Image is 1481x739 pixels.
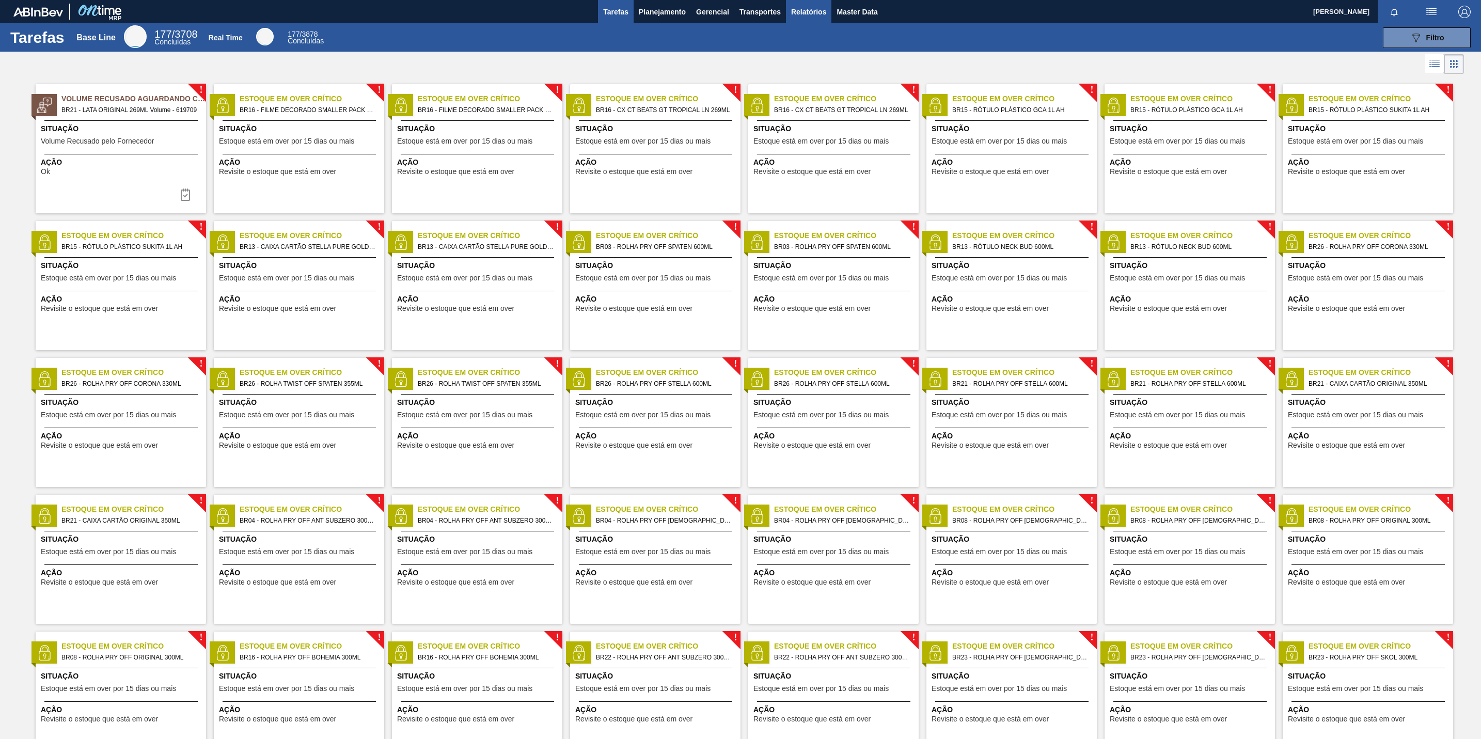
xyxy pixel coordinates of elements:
span: Revisite o estoque que está em over [397,578,514,586]
span: Ação [41,568,203,578]
span: ! [912,223,915,231]
span: Estoque em Over Crítico [596,367,740,378]
img: icon-task-complete [179,188,192,201]
button: Notificações [1378,5,1411,19]
span: Revisite o estoque que está em over [575,578,692,586]
span: Estoque em Over Crítico [952,93,1097,104]
span: Revisite o estoque que está em over [41,578,158,586]
span: BR15 - RÓTULO PLÁSTICO SUKITA 1L AH [1309,104,1445,116]
span: Estoque em Over Crítico [418,230,562,241]
span: Ação [575,157,738,168]
span: Estoque está em over por 15 dias ou mais [575,274,711,282]
span: Estoque está em over por 15 dias ou mais [753,274,889,282]
span: Revisite o estoque que está em over [575,305,692,312]
span: Master Data [837,6,877,18]
img: status [1106,98,1121,113]
span: Ação [397,294,560,305]
span: Revisite o estoque que está em over [753,442,871,449]
span: ! [556,223,559,231]
span: Estoque em Over Crítico [596,93,740,104]
span: Transportes [739,6,781,18]
span: Revisite o estoque que está em over [1110,305,1227,312]
span: Revisite o estoque que está em over [932,578,1049,586]
span: Estoque em Over Crítico [1309,641,1453,652]
img: status [1106,645,1121,661]
img: status [571,645,587,661]
span: Estoque em Over Crítico [952,504,1097,515]
img: status [215,508,230,524]
span: ! [199,223,202,231]
span: Situação [932,123,1094,134]
span: ! [1090,86,1093,94]
span: Estoque em Over Crítico [596,230,740,241]
span: Estoque em Over Crítico [240,504,384,515]
span: Ação [219,431,382,442]
span: Ação [41,294,203,305]
span: Ação [753,431,916,442]
span: ! [377,360,381,368]
span: Estoque em Over Crítico [1309,93,1453,104]
img: status [393,234,408,250]
span: Estoque está em over por 15 dias ou mais [397,137,532,145]
span: ! [734,497,737,505]
div: Completar tarefa: 29942465 [173,184,198,205]
span: BR16 - CX CT BEATS GT TROPICAL LN 269ML [596,104,732,116]
span: Revisite o estoque que está em over [397,168,514,176]
span: Revisite o estoque que está em over [575,442,692,449]
span: Situação [41,123,203,134]
span: BR21 - CAIXA CARTÃO ORIGINAL 350ML [61,515,198,526]
span: Revisite o estoque que está em over [753,168,871,176]
span: Ação [1288,294,1451,305]
span: Situação [219,123,382,134]
span: Situação [1288,123,1451,134]
span: Situação [1110,397,1272,408]
img: status [37,508,52,524]
span: BR08 - ROLHA PRY OFF BRAHMA 300ML [1130,515,1267,526]
button: icon-task-complete [173,184,198,205]
span: ! [734,360,737,368]
span: Situação [1288,397,1451,408]
span: Estoque está em over por 15 dias ou mais [219,274,354,282]
span: Estoque em Over Crítico [61,504,206,515]
span: Ação [397,568,560,578]
span: Estoque em Over Crítico [1309,504,1453,515]
span: Revisite o estoque que está em over [41,305,158,312]
span: Ação [753,157,916,168]
span: Situação [575,260,738,271]
span: ! [199,497,202,505]
span: Estoque está em over por 15 dias ou mais [1110,137,1245,145]
span: Estoque em Over Crítico [774,641,919,652]
img: status [1106,371,1121,387]
img: status [215,645,230,661]
span: ! [1446,634,1450,641]
span: Revisite o estoque que está em over [41,442,158,449]
span: Ação [932,431,1094,442]
span: Estoque em Over Crítico [952,230,1097,241]
span: Estoque em Over Crítico [61,641,206,652]
img: status [749,508,765,524]
span: Estoque está em over por 15 dias ou mais [932,274,1067,282]
span: ! [1090,223,1093,231]
span: ! [1090,360,1093,368]
span: BR08 - ROLHA PRY OFF BRAHMA 300ML [952,515,1089,526]
span: BR26 - ROLHA PRY OFF CORONA 330ML [61,378,198,389]
span: BR04 - ROLHA PRY OFF BRAHMA DUPLO MALTE 300ML [774,515,910,526]
span: Revisite o estoque que está em over [932,442,1049,449]
span: BR13 - RÓTULO NECK BUD 600ML [952,241,1089,253]
img: status [749,234,765,250]
span: BR16 - FILME DECORADO SMALLER PACK 269ML [418,104,554,116]
span: Estoque está em over por 15 dias ou mais [932,548,1067,556]
span: BR26 - ROLHA PRY OFF STELLA 600ML [774,378,910,389]
span: Situação [41,534,203,545]
span: Situação [397,397,560,408]
img: TNhmsLtSVTkK8tSr43FrP2fwEKptu5GPRR3wAAAABJRU5ErkJggg== [13,7,63,17]
span: Revisite o estoque que está em over [1288,442,1405,449]
span: BR15 - RÓTULO PLÁSTICO GCA 1L AH [952,104,1089,116]
img: status [215,98,230,113]
span: Estoque está em over por 15 dias ou mais [753,548,889,556]
span: Ação [1288,431,1451,442]
span: Volume Recusado Aguardando Ciência [61,93,206,104]
span: BR03 - ROLHA PRY OFF SPATEN 600ML [596,241,732,253]
span: Estoque está em over por 15 dias ou mais [575,137,711,145]
span: Situação [753,123,916,134]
